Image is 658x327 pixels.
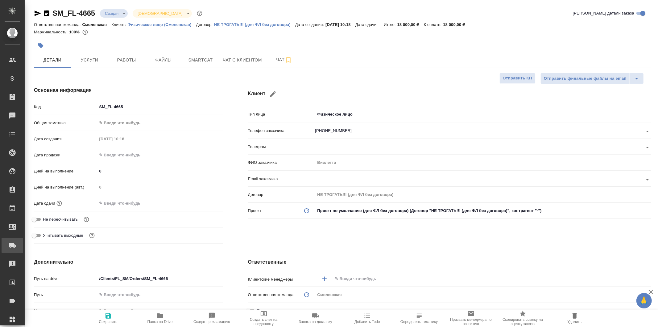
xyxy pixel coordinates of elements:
p: Дней на выполнение (авт.) [34,184,97,190]
h4: Ответственные [248,258,651,266]
button: 0.00 RUB; [81,28,89,36]
span: Создать счет на предоплату [242,317,286,326]
div: Смоленская [315,290,651,300]
p: Проект [248,208,262,214]
button: Доп статусы указывают на важность/срочность заказа [196,9,204,17]
a: Физическое лицо (Смоленская) [127,22,196,27]
p: Путь [34,292,97,298]
span: Чат [269,56,299,64]
p: Телеграм [248,144,315,150]
span: Определить тематику [400,320,438,324]
button: Open [643,175,652,184]
p: Общая тематика [34,120,97,126]
p: Ответственная команда: [34,22,82,27]
button: Создать рекламацию [186,310,238,327]
p: [DATE] 10:18 [325,22,355,27]
button: Папка на Drive [134,310,186,327]
p: Дата создания [34,136,97,142]
input: Пустое поле [315,158,651,167]
input: ✎ Введи что-нибудь [97,199,151,208]
span: Отправить КП [503,75,532,82]
span: Работы [112,56,141,64]
h4: Основная информация [34,87,223,94]
button: Если добавить услуги и заполнить их объемом, то дата рассчитается автоматически [55,199,63,207]
p: Дата сдачи [34,200,55,206]
span: Скопировать ссылку на оценку заказа [501,317,545,326]
input: ✎ Введи что-нибудь [97,102,223,111]
span: Папка на Drive [147,320,173,324]
button: Open [643,143,652,152]
span: Добавить Todo [354,320,380,324]
span: 🙏 [639,294,649,307]
div: ✎ Введи что-нибудь [97,118,223,128]
div: Проект по умолчанию (для ФЛ без договора) (Договор "НЕ ТРОГАТЬ!!! (для ФЛ без договора)", контраг... [315,206,651,216]
div: split button [540,73,644,84]
span: Детали [38,56,67,64]
span: Отправить финальные файлы на email [544,75,627,82]
button: Сохранить [82,310,134,327]
button: Добавить тэг [34,39,48,52]
button: Определить тематику [393,310,445,327]
button: Создать счет на предоплату [238,310,290,327]
div: ✎ Введи что-нибудь [97,306,223,316]
span: Сохранить [99,320,118,324]
input: Пустое поле [315,190,651,199]
button: Скопировать ссылку [43,10,50,17]
p: 100% [69,30,81,34]
div: Физическое лицо [315,109,651,120]
span: Удалить [568,320,582,324]
h4: Дополнительно [34,258,223,266]
input: ✎ Введи что-нибудь [97,290,223,299]
p: Итого: [384,22,397,27]
p: Дата продажи [34,152,97,158]
span: Чат с клиентом [223,56,262,64]
span: Не пересчитывать [43,216,78,223]
p: Дата создания: [295,22,325,27]
button: Скопировать ссылку на оценку заказа [497,310,549,327]
p: Путь на drive [34,276,97,282]
button: [DEMOGRAPHIC_DATA] [136,11,184,16]
input: ✎ Введи что-нибудь [97,167,223,176]
p: Телефон заказчика [248,128,315,134]
p: Клиентские менеджеры [248,276,315,282]
p: Email заказчика [248,176,315,182]
button: 🙏 [636,293,652,308]
input: Пустое поле [97,183,223,192]
button: Open [648,278,649,279]
span: Призвать менеджера по развитию [449,317,493,326]
input: ✎ Введи что-нибудь [97,274,223,283]
p: Маржинальность: [34,30,69,34]
button: Выбери, если сб и вс нужно считать рабочими днями для выполнения заказа. [88,231,96,240]
p: Договор: [196,22,214,27]
p: Код [34,104,97,110]
h4: Клиент [248,87,651,101]
a: НЕ ТРОГАТЬ!!! (для ФЛ без договора) [214,22,295,27]
svg: Подписаться [285,56,292,64]
p: Смоленская [82,22,112,27]
input: ✎ Введи что-нибудь [97,151,151,159]
p: Договор [248,192,315,198]
p: Дней на выполнение [34,168,97,174]
button: Удалить [549,310,601,327]
button: Open [643,127,652,136]
p: ФИО заказчика [248,159,315,166]
button: Призвать менеджера по развитию [445,310,497,327]
p: 18 000,00 ₽ [443,22,470,27]
span: Услуги [75,56,104,64]
span: [PERSON_NAME] детали заказа [573,10,634,16]
p: Направление услуг [34,308,97,314]
p: Тип лица [248,111,315,117]
input: ✎ Введи что-нибудь [334,275,629,282]
span: Проектная группа [257,308,291,314]
input: Пустое поле [97,134,151,143]
button: Заявка на доставку [290,310,341,327]
div: ✎ Введи что-нибудь [99,308,216,314]
span: Smartcat [186,56,215,64]
button: Добавить менеджера [317,271,332,286]
button: Создан [103,11,120,16]
span: Учитывать выходные [43,232,83,239]
span: Файлы [149,56,178,64]
p: К оплате: [424,22,443,27]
